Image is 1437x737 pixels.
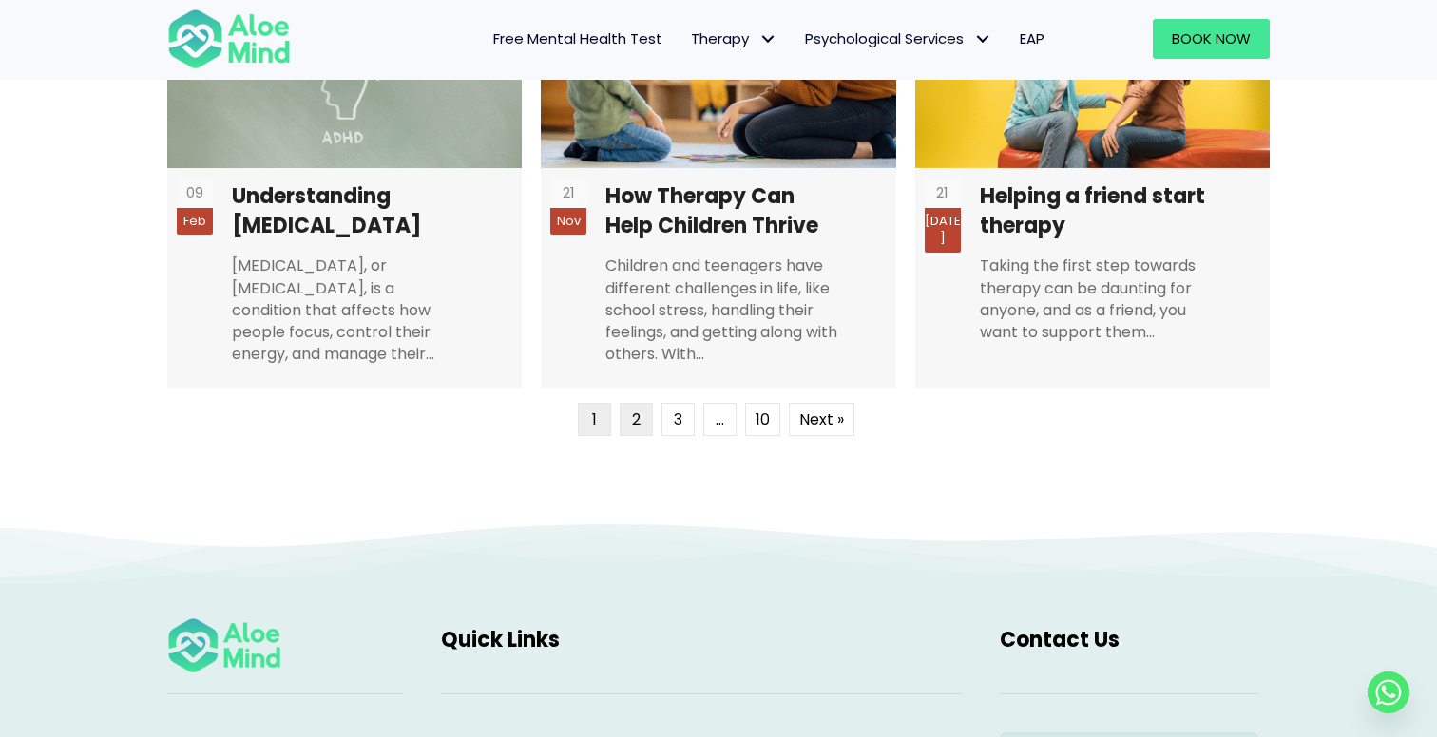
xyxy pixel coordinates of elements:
span: Book Now [1172,28,1251,48]
span: Psychological Services [805,28,991,48]
img: Aloe mind Logo [167,616,281,674]
span: Psychological Services: submenu [968,26,996,53]
span: Therapy: submenu [754,26,781,53]
a: Page 3 [661,403,695,436]
a: TherapyTherapy: submenu [677,19,791,59]
a: Next » [789,403,854,436]
a: Free Mental Health Test [479,19,677,59]
a: Psychological ServicesPsychological Services: submenu [791,19,1006,59]
a: Page 10 [745,403,780,436]
span: … [703,403,737,436]
span: Free Mental Health Test [493,28,662,48]
span: Contact Us [1000,625,1120,654]
a: Whatsapp [1368,671,1409,713]
a: EAP [1006,19,1059,59]
a: Page 2 [620,403,653,436]
span: Page 1 [578,403,611,436]
img: Aloe mind Logo [167,8,291,70]
span: EAP [1020,28,1044,48]
span: Therapy [691,28,776,48]
nav: Menu [316,19,1059,59]
span: Quick Links [441,625,560,654]
a: Book Now [1153,19,1270,59]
